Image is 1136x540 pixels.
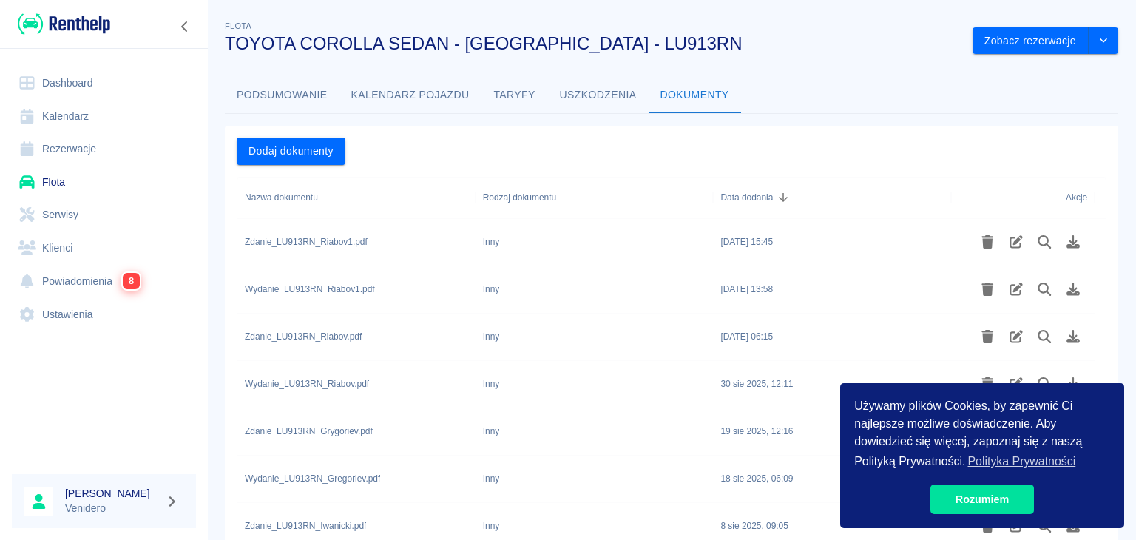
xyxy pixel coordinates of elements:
[1002,277,1031,302] button: Edytuj rodzaj dokumentu
[1030,371,1059,396] button: Podgląd pliku
[18,12,110,36] img: Renthelp logo
[1089,27,1118,55] button: drop-down
[1002,371,1031,396] button: Edytuj rodzaj dokumentu
[245,472,380,485] div: Wydanie_LU913RN_Gregoriev.pdf
[720,283,773,296] div: 6 wrz 2025, 13:58
[245,377,369,391] div: Wydanie_LU913RN_Riabov.pdf
[12,12,110,36] a: Renthelp logo
[174,17,196,36] button: Zwiń nawigację
[973,277,1002,302] button: Usuń plik
[1030,229,1059,254] button: Podgląd pliku
[720,519,788,533] div: 8 sie 2025, 09:05
[1030,277,1059,302] button: Podgląd pliku
[649,78,741,113] button: Dokumenty
[65,501,160,516] p: Venidero
[481,78,548,113] button: Taryfy
[65,486,160,501] h6: [PERSON_NAME]
[1002,229,1031,254] button: Edytuj rodzaj dokumentu
[720,330,773,343] div: 2 wrz 2025, 06:15
[12,232,196,265] a: Klienci
[245,177,318,218] div: Nazwa dokumentu
[483,235,500,249] div: Inny
[245,283,375,296] div: Wydanie_LU913RN_Riabov1.pdf
[773,187,794,208] button: Sort
[720,177,773,218] div: Data dodania
[245,425,373,438] div: Zdanie_LU913RN_Grygoriev.pdf
[720,472,793,485] div: 18 sie 2025, 06:09
[123,273,140,289] span: 8
[483,472,500,485] div: Inny
[12,264,196,298] a: Powiadomienia8
[854,397,1110,473] span: Używamy plików Cookies, by zapewnić Ci najlepsze możliwe doświadczenie. Aby dowiedzieć się więcej...
[339,78,481,113] button: Kalendarz pojazdu
[483,519,500,533] div: Inny
[225,21,251,30] span: Flota
[245,235,368,249] div: Zdanie_LU913RN_Riabov1.pdf
[12,100,196,133] a: Kalendarz
[720,425,793,438] div: 19 sie 2025, 12:16
[720,235,773,249] div: 10 wrz 2025, 15:45
[476,177,714,218] div: Rodzaj dokumentu
[1066,177,1087,218] div: Akcje
[1059,229,1088,254] button: Pobierz plik
[930,485,1034,514] a: dismiss cookie message
[483,283,500,296] div: Inny
[973,229,1002,254] button: Usuń plik
[12,132,196,166] a: Rezerwacje
[12,198,196,232] a: Serwisy
[548,78,649,113] button: Uszkodzenia
[237,138,345,165] button: Dodaj dokumenty
[483,425,500,438] div: Inny
[12,166,196,199] a: Flota
[1002,324,1031,349] button: Edytuj rodzaj dokumentu
[951,177,1095,218] div: Akcje
[12,67,196,100] a: Dashboard
[1059,371,1088,396] button: Pobierz plik
[483,330,500,343] div: Inny
[483,177,556,218] div: Rodzaj dokumentu
[225,78,339,113] button: Podsumowanie
[973,324,1002,349] button: Usuń plik
[237,177,476,218] div: Nazwa dokumentu
[713,177,951,218] div: Data dodania
[12,298,196,331] a: Ustawienia
[225,33,961,54] h3: TOYOTA COROLLA SEDAN - [GEOGRAPHIC_DATA] - LU913RN
[840,383,1124,528] div: cookieconsent
[1030,324,1059,349] button: Podgląd pliku
[973,371,1002,396] button: Usuń plik
[720,377,793,391] div: 30 sie 2025, 12:11
[245,519,366,533] div: Zdanie_LU913RN_Iwanicki.pdf
[1059,277,1088,302] button: Pobierz plik
[245,330,362,343] div: Zdanie_LU913RN_Riabov.pdf
[1059,324,1088,349] button: Pobierz plik
[483,377,500,391] div: Inny
[965,450,1078,473] a: learn more about cookies
[973,27,1089,55] button: Zobacz rezerwacje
